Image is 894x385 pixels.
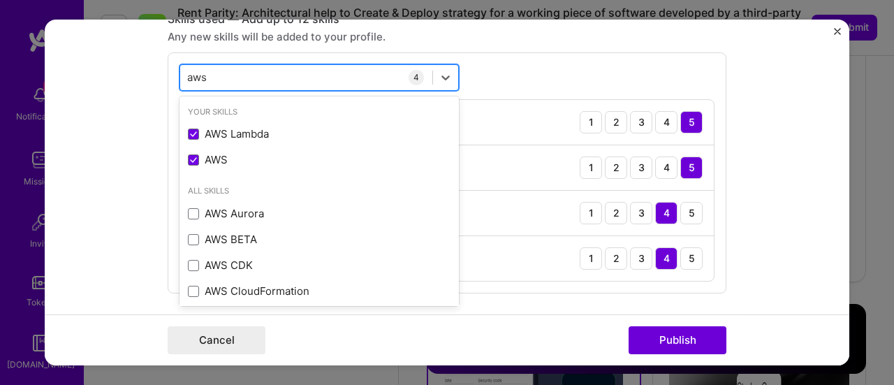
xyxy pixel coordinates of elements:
div: AWS CDK [188,258,450,273]
button: Close [834,28,841,43]
div: AWS Lambda [188,126,450,141]
div: Your Skills [179,105,459,119]
div: 4 [655,202,677,224]
div: 2 [605,202,627,224]
div: 4 [655,247,677,270]
div: 1 [580,247,602,270]
div: 4 [409,70,424,85]
div: 5 [680,111,703,133]
button: Cancel [168,326,265,354]
div: 1 [580,157,602,179]
div: AWS Aurora [188,206,450,221]
div: 5 [680,202,703,224]
div: 3 [630,111,652,133]
button: Publish [629,326,726,354]
div: 1 [580,202,602,224]
div: 4 [655,111,677,133]
div: 2 [605,157,627,179]
div: All Skills [179,184,459,198]
div: 3 [630,157,652,179]
div: 5 [680,157,703,179]
div: Skills used — Add up to 12 skills [168,12,726,27]
div: AWS CloudFormation [188,284,450,298]
div: 3 [630,202,652,224]
div: 1 [580,111,602,133]
div: 5 [680,247,703,270]
div: 2 [605,247,627,270]
div: AWS [188,152,450,167]
div: Any new skills will be added to your profile. [168,29,726,44]
div: AWS BETA [188,232,450,247]
div: 4 [655,157,677,179]
div: 3 [630,247,652,270]
div: 2 [605,111,627,133]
